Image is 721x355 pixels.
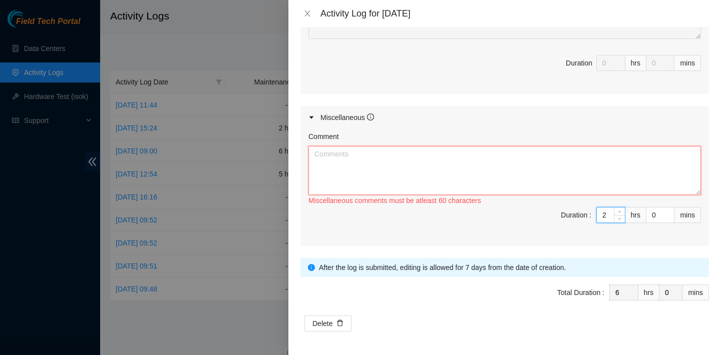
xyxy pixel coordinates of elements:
div: mins [682,284,709,300]
button: Deletedelete [304,315,351,331]
div: Duration : [561,209,591,220]
div: hrs [625,207,646,223]
div: Miscellaneous info-circle [300,106,709,129]
div: Duration [566,57,592,68]
div: Miscellaneous [320,112,374,123]
div: Activity Log for [DATE] [320,8,709,19]
span: caret-right [308,114,314,120]
div: hrs [638,284,659,300]
span: up [617,208,623,214]
span: Decrease Value [614,215,625,222]
span: info-circle [367,113,374,120]
span: delete [336,319,343,327]
span: info-circle [308,264,315,271]
label: Comment [308,131,339,142]
div: Total Duration : [557,287,604,298]
div: mins [674,55,701,71]
span: close [303,9,311,17]
textarea: Comment [308,146,701,195]
button: Close [300,9,314,18]
div: After the log is submitted, editing is allowed for 7 days from the date of creation. [319,262,701,273]
div: Miscellaneous comments must be atleast 60 characters [308,195,701,206]
div: hrs [625,55,646,71]
div: mins [674,207,701,223]
span: down [617,216,623,222]
span: Increase Value [614,207,625,215]
span: Delete [312,318,332,329]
